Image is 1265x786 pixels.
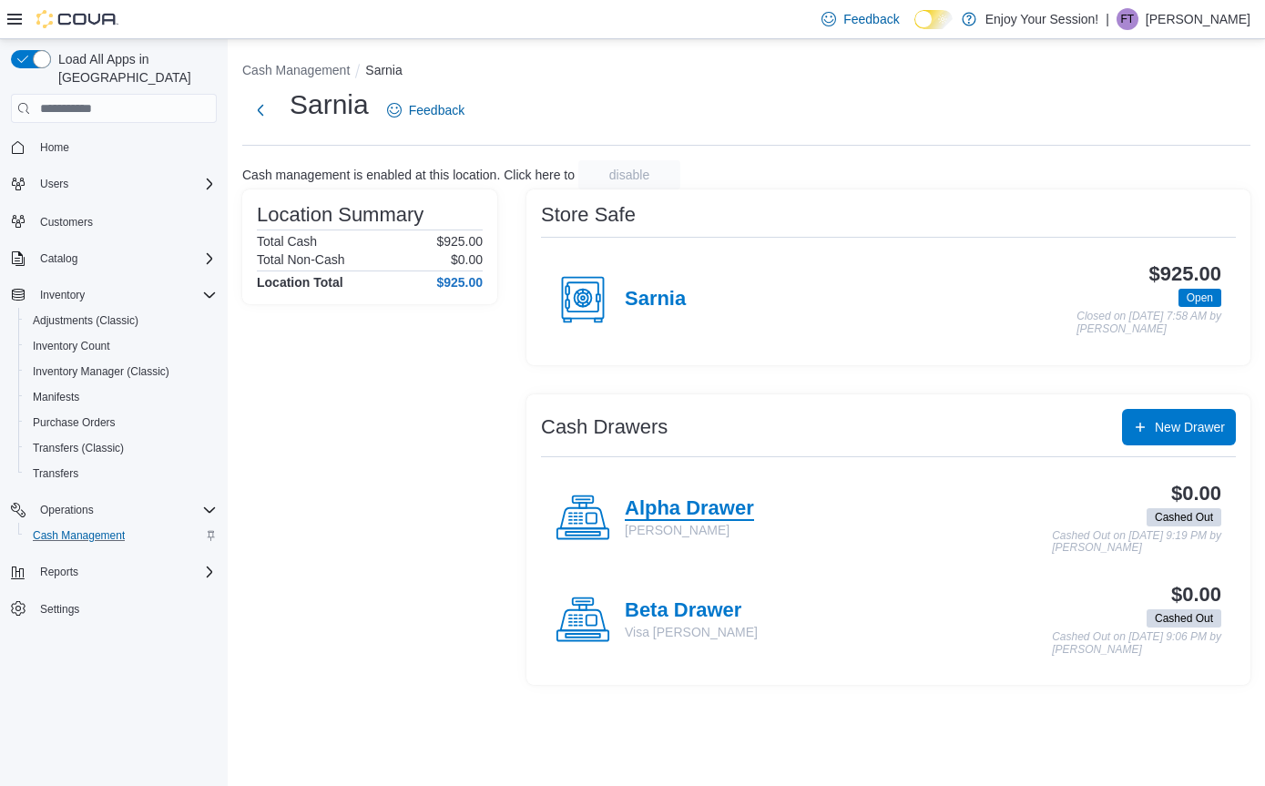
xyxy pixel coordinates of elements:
h4: Alpha Drawer [625,497,754,521]
span: Feedback [409,101,464,119]
h4: Beta Drawer [625,599,758,623]
span: Dark Mode [914,29,915,30]
img: Cova [36,10,118,28]
span: Adjustments (Classic) [33,313,138,328]
span: Load All Apps in [GEOGRAPHIC_DATA] [51,50,217,87]
span: Cashed Out [1155,509,1213,526]
button: Transfers [18,461,224,486]
p: | [1106,8,1109,30]
span: Inventory Manager (Classic) [33,364,169,379]
nav: An example of EuiBreadcrumbs [242,61,1250,83]
span: Settings [33,597,217,620]
span: Home [40,140,69,155]
h3: Store Safe [541,204,636,226]
span: Operations [33,499,217,521]
h3: $0.00 [1171,483,1221,505]
span: Inventory Manager (Classic) [26,361,217,383]
button: Inventory [33,284,92,306]
a: Home [33,137,77,158]
button: Users [4,171,224,197]
p: Visa [PERSON_NAME] [625,623,758,641]
a: Feedback [380,92,472,128]
span: FT [1121,8,1135,30]
span: Catalog [40,251,77,266]
a: Settings [33,598,87,620]
p: Enjoy Your Session! [985,8,1099,30]
a: Manifests [26,386,87,408]
span: Transfers [33,466,78,481]
button: Catalog [33,248,85,270]
span: Settings [40,602,79,617]
a: Customers [33,211,100,233]
button: Next [242,92,279,128]
span: Inventory Count [33,339,110,353]
span: Cash Management [33,528,125,543]
p: $925.00 [436,234,483,249]
h3: Location Summary [257,204,423,226]
input: Dark Mode [914,10,953,29]
span: Catalog [33,248,217,270]
button: Cash Management [18,523,224,548]
h4: $925.00 [436,275,483,290]
span: New Drawer [1155,418,1225,436]
span: disable [609,166,649,184]
span: Home [33,136,217,158]
a: Adjustments (Classic) [26,310,146,332]
a: Inventory Manager (Classic) [26,361,177,383]
p: Cashed Out on [DATE] 9:06 PM by [PERSON_NAME] [1052,631,1221,656]
span: Operations [40,503,94,517]
span: Cash Management [26,525,217,546]
h6: Total Non-Cash [257,252,345,267]
span: Users [40,177,68,191]
span: Purchase Orders [26,412,217,434]
p: [PERSON_NAME] [625,521,754,539]
button: Purchase Orders [18,410,224,435]
a: Transfers (Classic) [26,437,131,459]
span: Inventory Count [26,335,217,357]
span: Customers [40,215,93,230]
button: Adjustments (Classic) [18,308,224,333]
span: Manifests [33,390,79,404]
button: Reports [33,561,86,583]
span: Cashed Out [1147,609,1221,628]
p: Cash management is enabled at this location. Click here to [242,168,575,182]
h3: Cash Drawers [541,416,668,438]
button: Inventory Manager (Classic) [18,359,224,384]
span: Customers [33,209,217,232]
span: Reports [33,561,217,583]
span: Inventory [33,284,217,306]
button: Transfers (Classic) [18,435,224,461]
h3: $925.00 [1149,263,1221,285]
h6: Total Cash [257,234,317,249]
span: Open [1178,289,1221,307]
span: Feedback [843,10,899,28]
button: Customers [4,208,224,234]
button: New Drawer [1122,409,1236,445]
button: Catalog [4,246,224,271]
p: [PERSON_NAME] [1146,8,1250,30]
h4: Sarnia [625,288,686,311]
span: Purchase Orders [33,415,116,430]
button: Users [33,173,76,195]
button: Inventory Count [18,333,224,359]
p: Cashed Out on [DATE] 9:19 PM by [PERSON_NAME] [1052,530,1221,555]
div: Franky Thomas [1117,8,1138,30]
button: Operations [4,497,224,523]
a: Cash Management [26,525,132,546]
span: Manifests [26,386,217,408]
button: Settings [4,596,224,622]
button: disable [578,160,680,189]
button: Sarnia [365,63,402,77]
p: Closed on [DATE] 7:58 AM by [PERSON_NAME] [1076,311,1221,335]
button: Manifests [18,384,224,410]
a: Feedback [814,1,906,37]
h4: Location Total [257,275,343,290]
a: Transfers [26,463,86,485]
span: Cashed Out [1155,610,1213,627]
button: Home [4,134,224,160]
h3: $0.00 [1171,584,1221,606]
button: Reports [4,559,224,585]
a: Purchase Orders [26,412,123,434]
span: Inventory [40,288,85,302]
button: Cash Management [242,63,350,77]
